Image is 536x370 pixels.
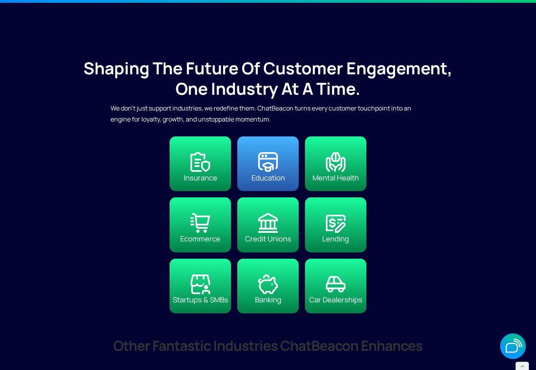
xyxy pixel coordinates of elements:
[83,58,453,99] h2: Shaping the Future of Customer Engagement, One Industry at a Time.
[170,136,231,191] a: Insurance
[170,259,231,313] a: Startups & SMBs
[305,136,366,191] a: Mental Health
[255,294,281,306] div: Banking
[305,259,366,313] a: Car Dealerships
[245,233,291,244] div: Credit Unions
[237,259,299,313] a: Banking
[305,197,366,252] a: Lending
[184,172,217,183] div: Insurance
[111,103,425,125] p: We don’t just support industries, we redefine them. ChatBeacon turns every customer touchpoint in...
[180,233,220,244] div: Ecommerce
[237,197,299,252] a: Credit Unions
[251,172,285,183] div: Education
[170,197,231,252] a: Ecommerce
[309,294,362,306] div: Car Dealerships
[312,172,359,183] div: Mental Health
[173,294,228,306] div: Startups & SMBs
[237,136,299,191] a: Education
[322,233,349,244] div: Lending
